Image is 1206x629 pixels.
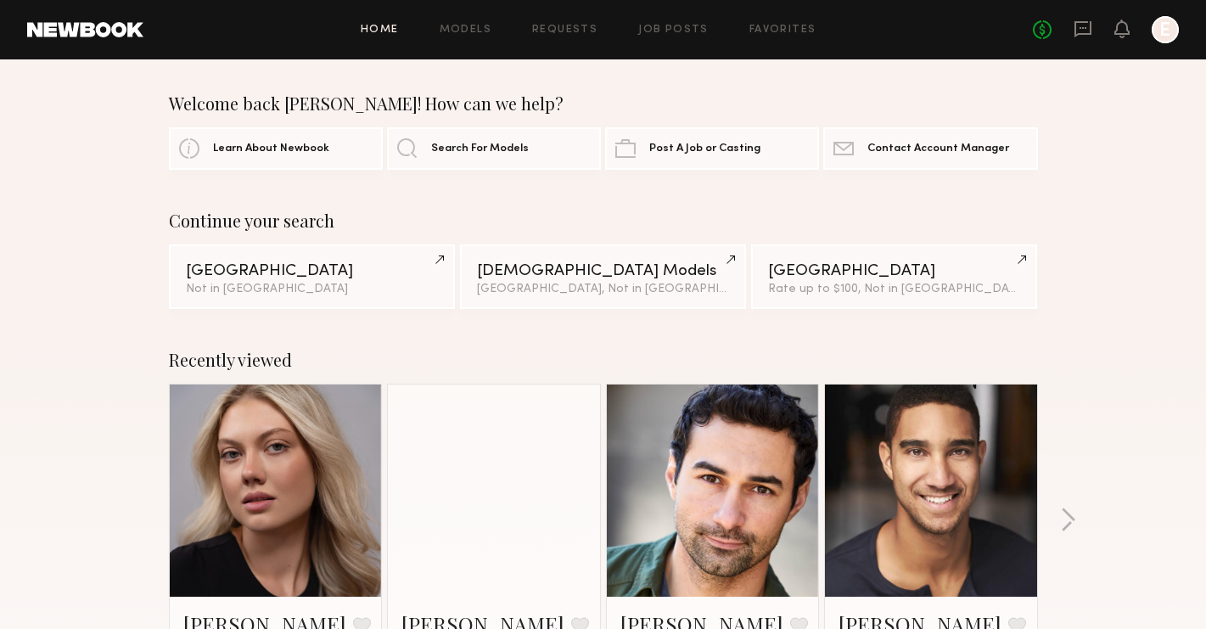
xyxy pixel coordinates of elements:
div: Rate up to $100, Not in [GEOGRAPHIC_DATA] [768,284,1020,295]
a: Contact Account Manager [823,127,1037,170]
div: [DEMOGRAPHIC_DATA] Models [477,263,729,279]
a: E [1152,16,1179,43]
div: [GEOGRAPHIC_DATA] [186,263,438,279]
a: Learn About Newbook [169,127,383,170]
span: Post A Job or Casting [649,143,760,154]
div: Continue your search [169,211,1038,231]
div: Recently viewed [169,350,1038,370]
a: Requests [532,25,597,36]
a: Job Posts [638,25,709,36]
div: [GEOGRAPHIC_DATA], Not in [GEOGRAPHIC_DATA] [477,284,729,295]
a: Favorites [749,25,816,36]
a: Home [361,25,399,36]
span: Search For Models [431,143,529,154]
a: [GEOGRAPHIC_DATA]Not in [GEOGRAPHIC_DATA] [169,244,455,309]
div: Welcome back [PERSON_NAME]! How can we help? [169,93,1038,114]
div: [GEOGRAPHIC_DATA] [768,263,1020,279]
a: Post A Job or Casting [605,127,819,170]
a: [DEMOGRAPHIC_DATA] Models[GEOGRAPHIC_DATA], Not in [GEOGRAPHIC_DATA] [460,244,746,309]
a: [GEOGRAPHIC_DATA]Rate up to $100, Not in [GEOGRAPHIC_DATA] [751,244,1037,309]
div: Not in [GEOGRAPHIC_DATA] [186,284,438,295]
a: Models [440,25,491,36]
span: Contact Account Manager [867,143,1009,154]
a: Search For Models [387,127,601,170]
span: Learn About Newbook [213,143,329,154]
